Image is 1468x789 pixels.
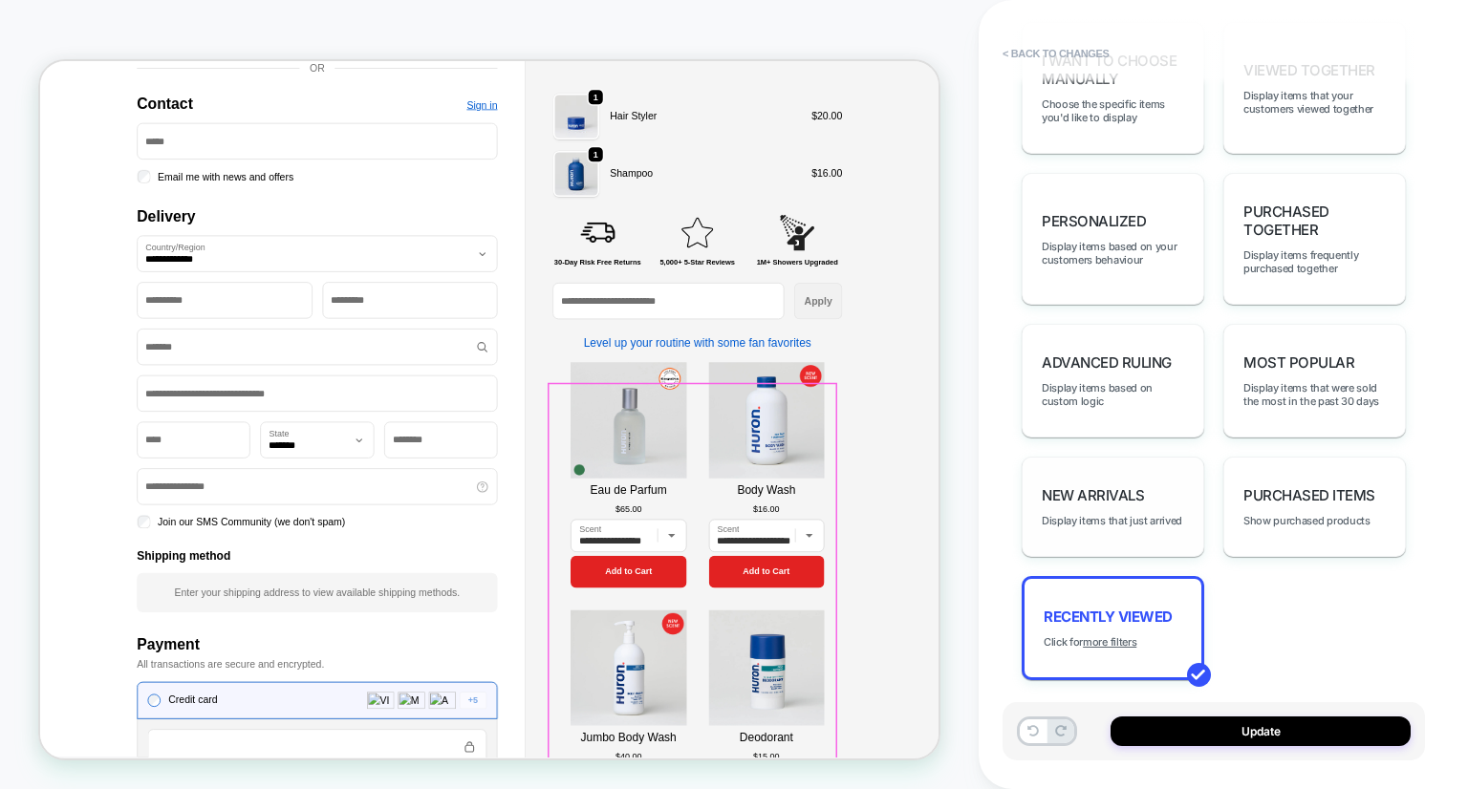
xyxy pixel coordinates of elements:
[685,264,801,274] span: 30-Day Risk Free Returns
[707,659,861,702] button: Add to Cart
[1042,353,1172,372] span: Advanced Ruling
[753,673,815,687] span: Add to Cart
[1111,716,1411,746] button: Update
[1243,486,1375,504] span: Purchased Items
[1042,212,1146,230] span: personalized
[760,140,1015,160] p: Shampoo
[1243,89,1386,116] span: Display items that your customers viewed together
[767,588,803,606] span: $65.00
[683,36,1069,185] section: Shopping cart
[937,673,999,687] span: Add to Cart
[1243,381,1386,408] span: Display items that were sold the most in the past 30 days
[1042,381,1184,408] span: Display items based on custom logic
[956,264,1065,274] span: 1M+ Showers Upgraded
[1042,514,1182,527] span: Display items that just arrived
[359,1,379,16] span: OR
[1042,97,1184,124] span: Choose the specific items you'd like to display
[129,195,610,219] h2: Delivery
[684,120,745,181] img: Blue shampoo bottle labeled 'Huron Shampoo' with 12 fl oz size
[146,144,338,164] label: Email me with news and offers
[738,40,745,57] span: 1
[1042,240,1184,267] span: Display items based on your customers behaviour
[1243,248,1386,275] span: Display items frequently purchased together
[129,765,610,789] h2: Payment
[1028,140,1069,160] span: $16.00
[1042,52,1184,88] span: I want to choose manually
[1243,514,1371,527] span: Show purchased products
[738,117,745,134] span: 1
[724,368,1028,384] span: Level up your routine with some fan favorites
[146,605,407,625] label: Join our SMS Community (we don't spam)
[1083,635,1136,649] u: more filters
[1243,353,1354,372] span: Most Popular
[684,44,745,105] img: Hair Styler
[951,588,986,606] span: $16.00
[1028,64,1069,84] span: $20.00
[569,49,610,69] a: Sign in
[129,650,610,668] h3: Shipping method
[993,38,1119,69] button: < Back to changes
[827,264,927,274] span: 5,000+ 5-Star Reviews
[733,564,835,580] span: Eau de Parfum
[129,232,610,734] section: Shipping address
[1044,635,1136,649] span: Click for
[760,64,1015,84] p: Hair Styler
[930,564,1007,580] span: Body Wash
[1243,61,1375,79] span: Viewed Together
[1042,486,1144,504] span: New Arrivals
[1044,608,1173,626] span: Recently Viewed
[892,659,1046,702] button: Add to Cart
[1243,203,1386,239] span: Purchased Together
[129,44,204,68] h2: Contact
[179,698,559,718] p: Enter your shipping address to view available shipping methods.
